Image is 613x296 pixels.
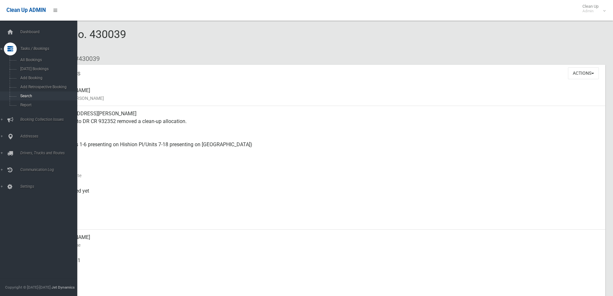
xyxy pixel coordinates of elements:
[18,117,82,122] span: Booking Collection Issues
[51,94,600,102] small: Name of [PERSON_NAME]
[51,285,75,290] strong: Jet Dynamics
[18,167,82,172] span: Communication Log
[18,46,82,51] span: Tasks / Bookings
[18,67,77,71] span: [DATE] Bookings
[18,85,77,89] span: Add Retrospective Booking
[582,9,599,14] small: Admin
[51,172,600,179] small: Collection Date
[568,67,599,79] button: Actions
[51,148,600,156] small: Pickup Point
[51,83,600,106] div: [PERSON_NAME]
[18,30,82,34] span: Dashboard
[51,264,600,272] small: Mobile
[28,28,126,53] span: Booking No. 430039
[18,103,77,107] span: Report
[51,195,600,203] small: Collected At
[18,151,82,155] span: Drivers, Trucks and Routes
[51,230,600,253] div: [PERSON_NAME]
[51,241,600,249] small: Contact Name
[6,7,46,13] span: Clean Up ADMIN
[18,184,82,189] span: Settings
[579,4,605,14] span: Clean Up
[51,183,600,206] div: Not collected yet
[51,288,600,295] small: Landline
[51,125,600,133] small: Address
[51,206,600,230] div: [DATE]
[18,134,82,138] span: Addresses
[18,58,77,62] span: All Bookings
[51,253,600,276] div: 0416194141
[18,94,77,98] span: Search
[51,160,600,183] div: [DATE]
[70,53,100,65] li: #430039
[51,218,600,226] small: Zone
[51,106,600,137] div: [STREET_ADDRESS][PERSON_NAME] Refer to DR CR 932352 removed a clean-up allocation.
[5,285,51,290] span: Copyright © [DATE]-[DATE]
[18,76,77,80] span: Add Booking
[51,137,600,160] div: Other (Units 1-6 presenting on Hishion Pl/Units 7-18 presenting on [GEOGRAPHIC_DATA])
